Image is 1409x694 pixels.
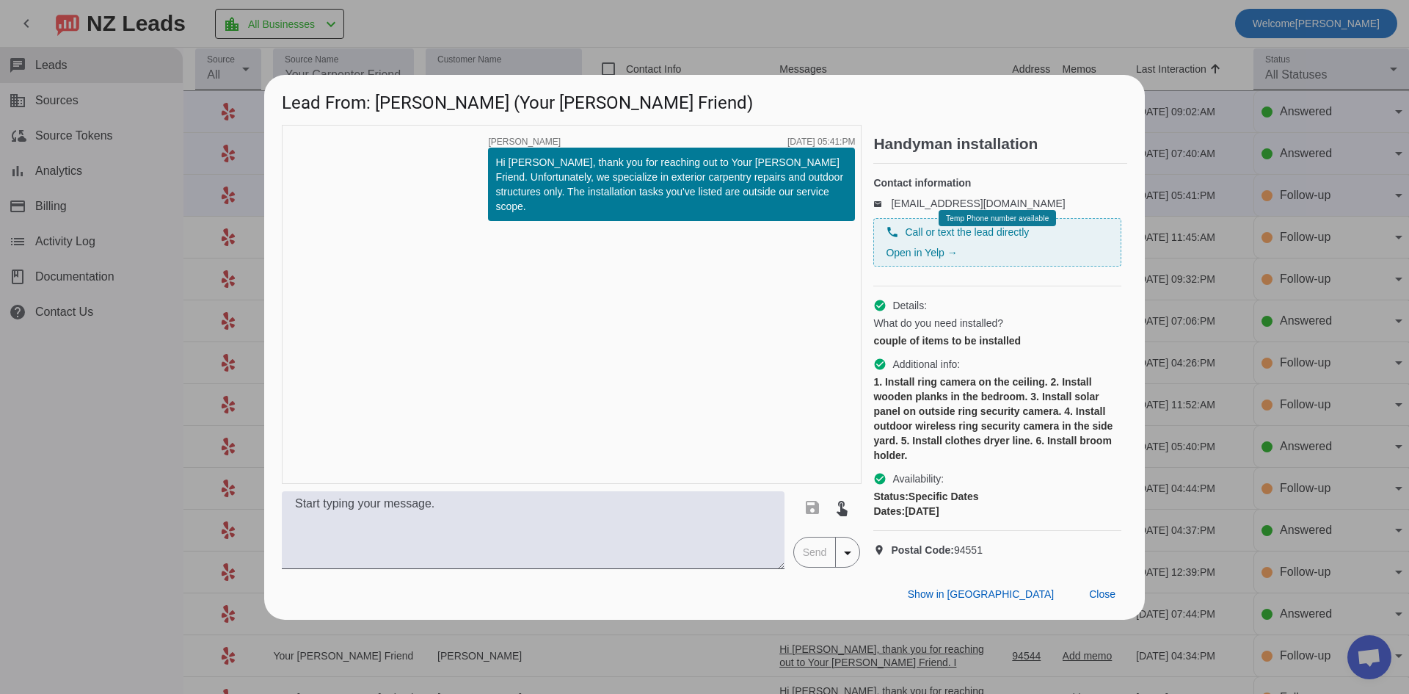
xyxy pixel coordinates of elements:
mat-icon: arrow_drop_down [839,544,856,562]
div: [DATE] 05:41:PM [787,137,855,146]
mat-icon: phone [886,225,899,239]
mat-icon: email [873,200,891,207]
span: Temp Phone number available [946,214,1049,223]
span: 94551 [891,543,983,557]
a: [EMAIL_ADDRESS][DOMAIN_NAME] [891,198,1065,209]
strong: Dates: [873,505,905,517]
span: Additional info: [892,357,960,372]
div: 1. Install ring camera on the ceiling. 2. Install wooden planks in the bedroom. 3. Install solar ... [873,375,1121,463]
mat-icon: check_circle [873,299,886,312]
span: Availability: [892,471,944,486]
button: Show in [GEOGRAPHIC_DATA] [896,582,1066,608]
mat-icon: check_circle [873,358,886,371]
span: Close [1089,588,1115,600]
a: Open in Yelp → [886,247,957,259]
h1: Lead From: [PERSON_NAME] (Your [PERSON_NAME] Friend) [264,75,1145,124]
div: Hi [PERSON_NAME], thank you for reaching out to Your [PERSON_NAME] Friend. Unfortunately, we spec... [495,155,848,214]
mat-icon: touch_app [833,499,851,516]
span: Show in [GEOGRAPHIC_DATA] [908,588,1054,600]
mat-icon: location_on [873,544,891,556]
button: Close [1077,582,1127,608]
div: couple of items to be installed [873,333,1121,348]
strong: Status: [873,491,908,502]
mat-icon: check_circle [873,472,886,485]
div: Specific Dates [873,489,1121,504]
span: What do you need installed? [873,316,1003,330]
span: Call or text the lead directly [905,225,1029,239]
span: Details: [892,298,927,313]
span: [PERSON_NAME] [488,137,561,146]
h4: Contact information [873,176,1121,190]
h2: Handyman installation [873,137,1127,151]
strong: Postal Code: [891,544,954,556]
div: [DATE] [873,504,1121,518]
